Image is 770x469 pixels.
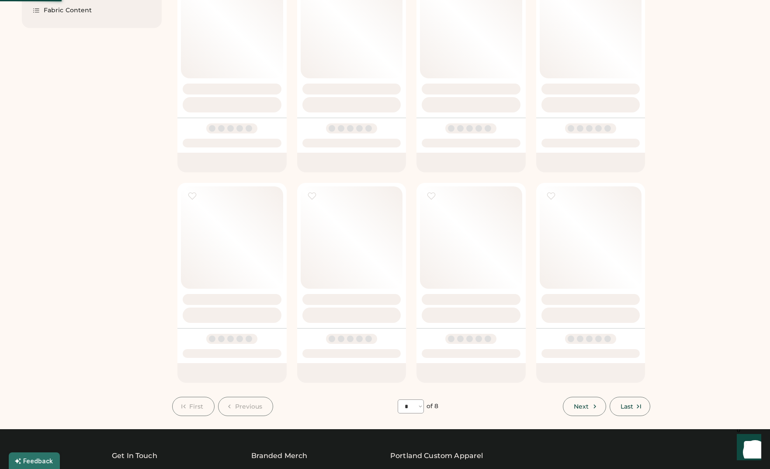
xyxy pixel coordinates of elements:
[251,451,308,461] div: Branded Merch
[189,403,204,409] span: First
[390,451,483,461] a: Portland Custom Apparel
[610,397,650,416] button: Last
[563,397,606,416] button: Next
[218,397,274,416] button: Previous
[574,403,589,409] span: Next
[44,6,92,15] div: Fabric Content
[427,402,438,411] div: of 8
[112,451,157,461] div: Get In Touch
[728,430,766,467] iframe: Front Chat
[621,403,633,409] span: Last
[172,397,215,416] button: First
[235,403,263,409] span: Previous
